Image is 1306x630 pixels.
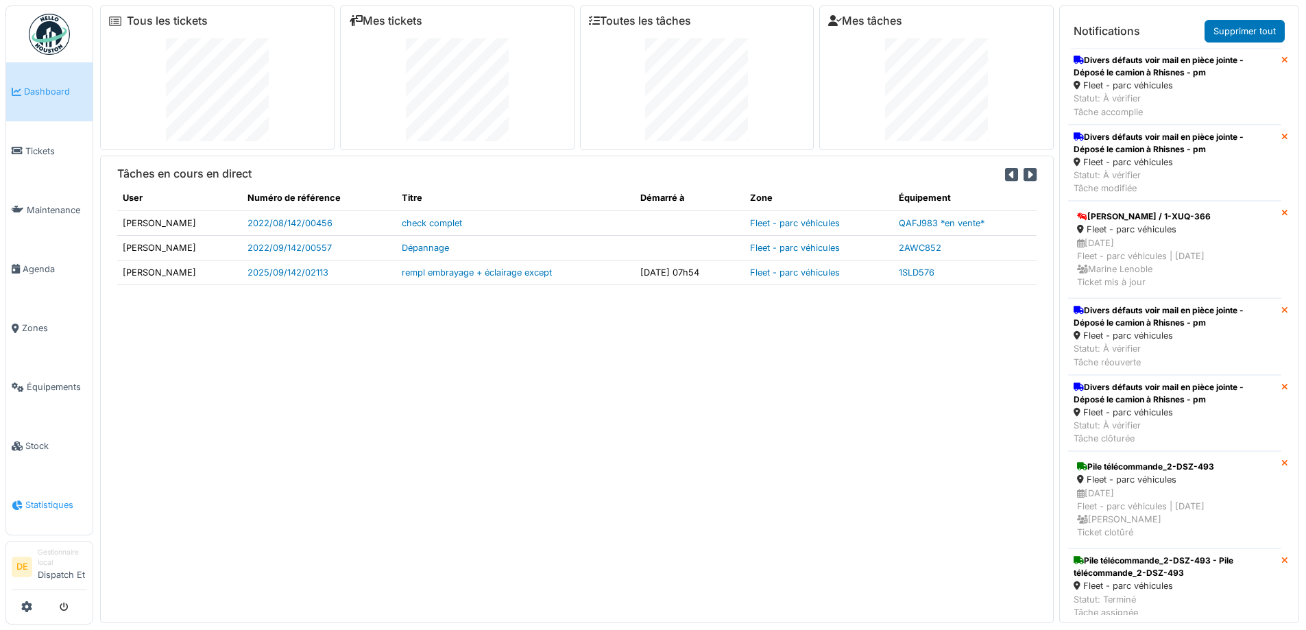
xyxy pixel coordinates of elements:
[38,547,87,568] div: Gestionnaire local
[750,218,840,228] a: Fleet - parc véhicules
[25,439,87,452] span: Stock
[6,121,93,180] a: Tickets
[402,243,449,253] a: Dépannage
[24,85,87,98] span: Dashboard
[589,14,691,27] a: Toutes les tâches
[247,218,332,228] a: 2022/08/142/00456
[1074,593,1276,619] div: Statut: Terminé Tâche assignée
[29,14,70,55] img: Badge_color-CXgf-gQk.svg
[117,260,242,284] td: [PERSON_NAME]
[27,204,87,217] span: Maintenance
[242,186,396,210] th: Numéro de référence
[1068,48,1281,125] a: Divers défauts voir mail en pièce jointe - Déposé le camion à Rhisnes - pm Fleet - parc véhicules...
[1077,487,1272,540] div: [DATE] Fleet - parc véhicules | [DATE] [PERSON_NAME] Ticket clotûré
[1074,555,1276,579] div: Pile télécommande_2-DSZ-493 - Pile télécommande_2-DSZ-493
[1077,223,1272,236] div: Fleet - parc véhicules
[1068,201,1281,298] a: [PERSON_NAME] / 1-XUQ-366 Fleet - parc véhicules [DATE]Fleet - parc véhicules | [DATE] Marine Len...
[6,476,93,535] a: Statistiques
[6,358,93,417] a: Équipements
[1074,54,1276,79] div: Divers défauts voir mail en pièce jointe - Déposé le camion à Rhisnes - pm
[247,243,332,253] a: 2022/09/142/00557
[1074,25,1140,38] h6: Notifications
[123,193,143,203] span: translation missing: fr.shared.user
[396,186,635,210] th: Titre
[828,14,902,27] a: Mes tâches
[1074,156,1276,169] div: Fleet - parc véhicules
[6,417,93,476] a: Stock
[127,14,208,27] a: Tous les tickets
[1068,125,1281,202] a: Divers défauts voir mail en pièce jointe - Déposé le camion à Rhisnes - pm Fleet - parc véhicules...
[6,180,93,239] a: Maintenance
[1074,419,1276,445] div: Statut: À vérifier Tâche clôturée
[1068,375,1281,452] a: Divers défauts voir mail en pièce jointe - Déposé le camion à Rhisnes - pm Fleet - parc véhicules...
[1068,451,1281,548] a: Pile télécommande_2-DSZ-493 Fleet - parc véhicules [DATE]Fleet - parc véhicules | [DATE] [PERSON_...
[899,243,941,253] a: 2AWC852
[1074,304,1276,329] div: Divers défauts voir mail en pièce jointe - Déposé le camion à Rhisnes - pm
[23,263,87,276] span: Agenda
[25,145,87,158] span: Tickets
[1074,381,1276,406] div: Divers défauts voir mail en pièce jointe - Déposé le camion à Rhisnes - pm
[1077,461,1272,473] div: Pile télécommande_2-DSZ-493
[1074,169,1276,195] div: Statut: À vérifier Tâche modifiée
[402,267,552,278] a: rempl embrayage + éclairage except
[1074,131,1276,156] div: Divers défauts voir mail en pièce jointe - Déposé le camion à Rhisnes - pm
[117,235,242,260] td: [PERSON_NAME]
[38,547,87,587] li: Dispatch Et
[12,547,87,590] a: DE Gestionnaire localDispatch Et
[1077,473,1272,486] div: Fleet - parc véhicules
[27,380,87,393] span: Équipements
[899,267,934,278] a: 1SLD576
[750,243,840,253] a: Fleet - parc véhicules
[117,167,252,180] h6: Tâches en cours en direct
[402,218,462,228] a: check complet
[1068,548,1281,625] a: Pile télécommande_2-DSZ-493 - Pile télécommande_2-DSZ-493 Fleet - parc véhicules Statut: TerminéT...
[1074,92,1276,118] div: Statut: À vérifier Tâche accomplie
[1074,79,1276,92] div: Fleet - parc véhicules
[6,239,93,298] a: Agenda
[6,299,93,358] a: Zones
[22,322,87,335] span: Zones
[25,498,87,511] span: Statistiques
[893,186,1037,210] th: Équipement
[635,186,745,210] th: Démarré à
[745,186,894,210] th: Zone
[1074,342,1276,368] div: Statut: À vérifier Tâche réouverte
[117,210,242,235] td: [PERSON_NAME]
[1074,329,1276,342] div: Fleet - parc véhicules
[349,14,422,27] a: Mes tickets
[247,267,328,278] a: 2025/09/142/02113
[1074,406,1276,419] div: Fleet - parc véhicules
[750,267,840,278] a: Fleet - parc véhicules
[6,62,93,121] a: Dashboard
[12,557,32,577] li: DE
[899,218,984,228] a: QAFJ983 *en vente*
[1077,237,1272,289] div: [DATE] Fleet - parc véhicules | [DATE] Marine Lenoble Ticket mis à jour
[1077,210,1272,223] div: [PERSON_NAME] / 1-XUQ-366
[1074,579,1276,592] div: Fleet - parc véhicules
[1068,298,1281,375] a: Divers défauts voir mail en pièce jointe - Déposé le camion à Rhisnes - pm Fleet - parc véhicules...
[1205,20,1285,43] a: Supprimer tout
[635,260,745,284] td: [DATE] 07h54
